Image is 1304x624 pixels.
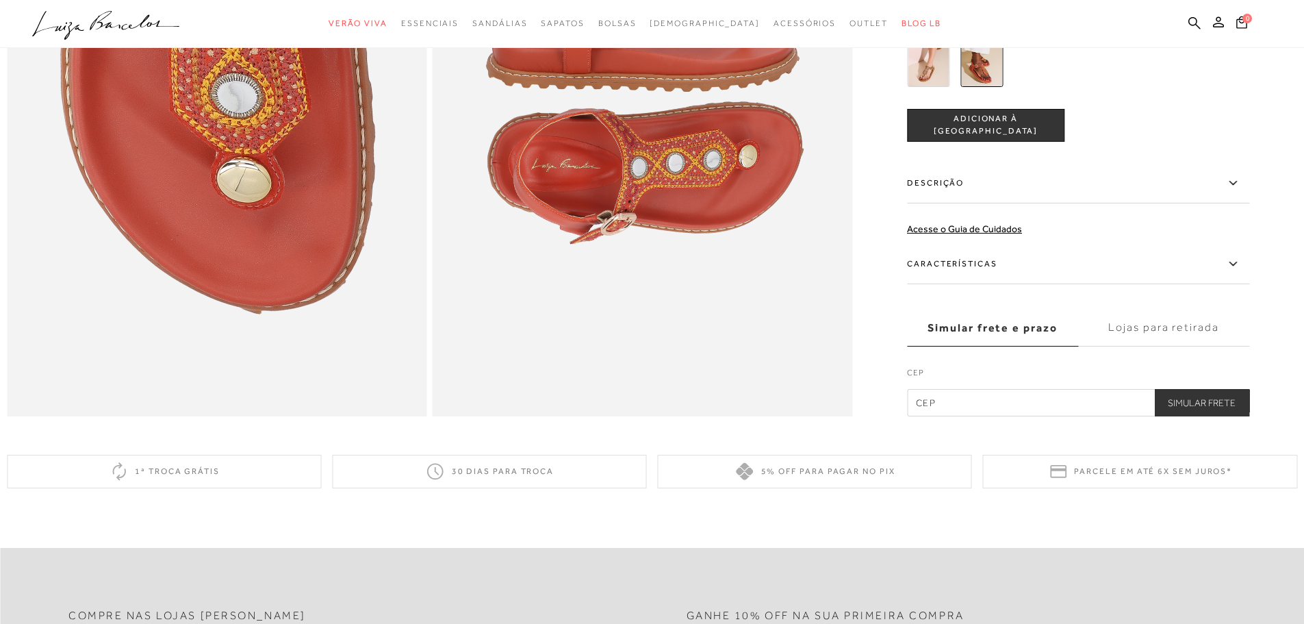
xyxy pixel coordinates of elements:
button: ADICIONAR À [GEOGRAPHIC_DATA] [907,109,1064,142]
label: Características [907,245,1249,284]
a: categoryNavScreenReaderText [849,11,888,36]
span: Sandálias [472,18,527,28]
span: [DEMOGRAPHIC_DATA] [650,18,760,28]
a: categoryNavScreenReaderText [472,11,527,36]
span: Essenciais [401,18,459,28]
a: categoryNavScreenReaderText [774,11,836,36]
a: categoryNavScreenReaderText [598,11,637,36]
span: BLOG LB [902,18,941,28]
a: categoryNavScreenReaderText [541,11,584,36]
span: Acessórios [774,18,836,28]
label: CEP [907,366,1249,386]
div: 5% off para pagar no PIX [658,455,972,488]
a: noSubCategoriesText [650,11,760,36]
button: Simular Frete [1154,389,1249,416]
label: Lojas para retirada [1078,310,1249,347]
span: Outlet [849,18,888,28]
span: ADICIONAR À [GEOGRAPHIC_DATA] [908,114,1064,138]
label: Descrição [907,164,1249,203]
span: Sapatos [541,18,584,28]
div: 30 dias para troca [332,455,646,488]
span: 0 [1242,14,1252,23]
div: Parcele em até 6x sem juros* [983,455,1297,488]
span: Bolsas [598,18,637,28]
div: 1ª troca grátis [7,455,321,488]
a: BLOG LB [902,11,941,36]
img: PAPETE DE DEDO EM COURO CARAMELO COM APLICAÇÃO COLORIDA [907,45,949,87]
span: Verão Viva [329,18,387,28]
h2: Ganhe 10% off na sua primeira compra [687,610,964,623]
a: categoryNavScreenReaderText [329,11,387,36]
label: Simular frete e prazo [907,310,1078,347]
img: PAPETE DE DEDO EM COURO VERMELHO CAIENA COM APLICAÇÃO COLORIDA [960,45,1003,87]
button: 0 [1232,15,1251,34]
a: categoryNavScreenReaderText [401,11,459,36]
h2: Compre nas lojas [PERSON_NAME] [68,610,306,623]
a: Acesse o Guia de Cuidados [907,223,1022,234]
input: CEP [907,389,1249,416]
